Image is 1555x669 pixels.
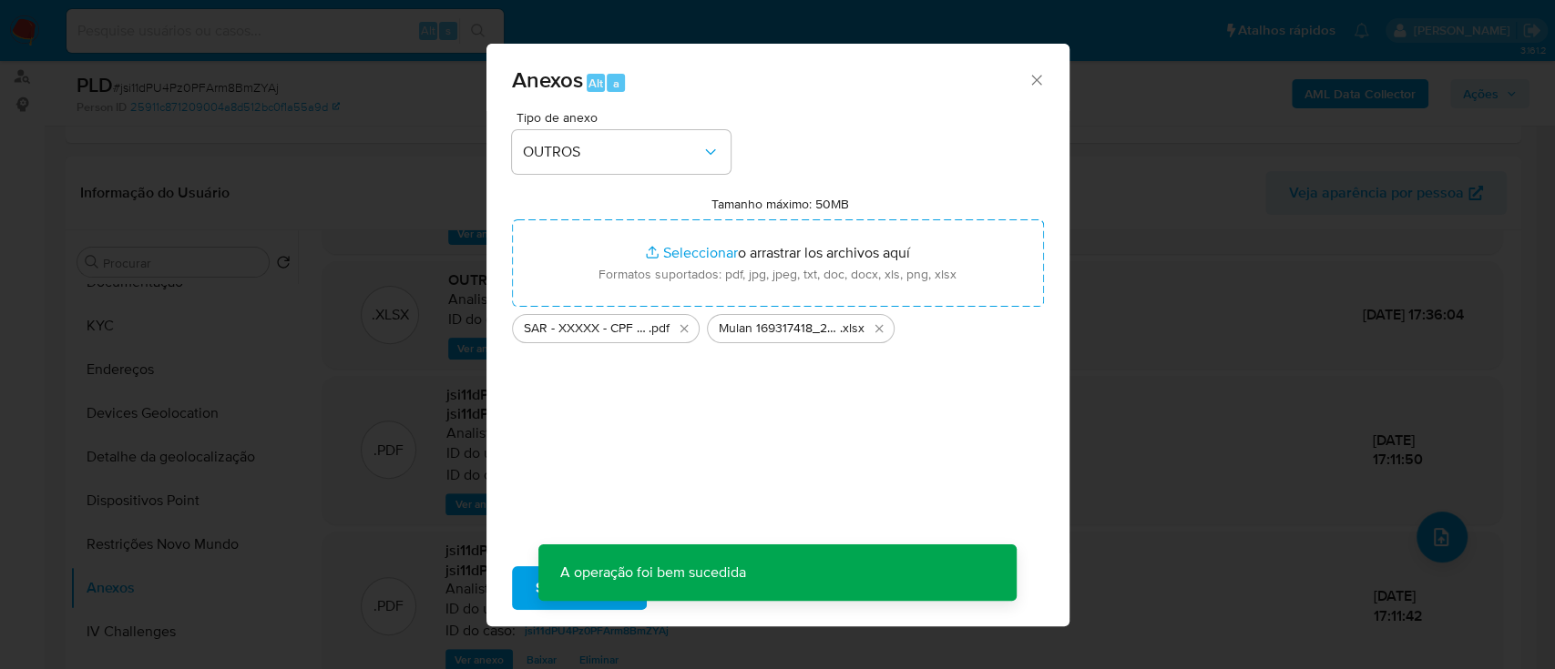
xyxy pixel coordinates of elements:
[512,307,1044,343] ul: Archivos seleccionados
[868,318,890,340] button: Eliminar Mulan 169317418_2025_10_03_08_46_09.xlsx
[613,75,619,92] span: a
[678,568,737,608] span: Cancelar
[1028,71,1044,87] button: Cerrar
[649,319,670,338] span: .pdf
[711,196,849,212] label: Tamanho máximo: 50MB
[512,130,731,174] button: OUTROS
[512,64,583,96] span: Anexos
[524,319,649,338] span: SAR - XXXXX - CPF 03085277552 - [PERSON_NAME]
[517,111,735,124] span: Tipo de anexo
[588,75,603,92] span: Alt
[673,318,695,340] button: Eliminar SAR - XXXXX - CPF 03085277552 - NICASSIO ARAUJO SILVA.pdf
[536,568,623,608] span: Subir arquivo
[523,143,701,161] span: OUTROS
[719,319,840,338] span: Mulan 169317418_2025_10_03_08_46_09
[840,319,864,338] span: .xlsx
[512,566,647,610] button: Subir arquivo
[538,544,768,601] p: A operação foi bem sucedida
